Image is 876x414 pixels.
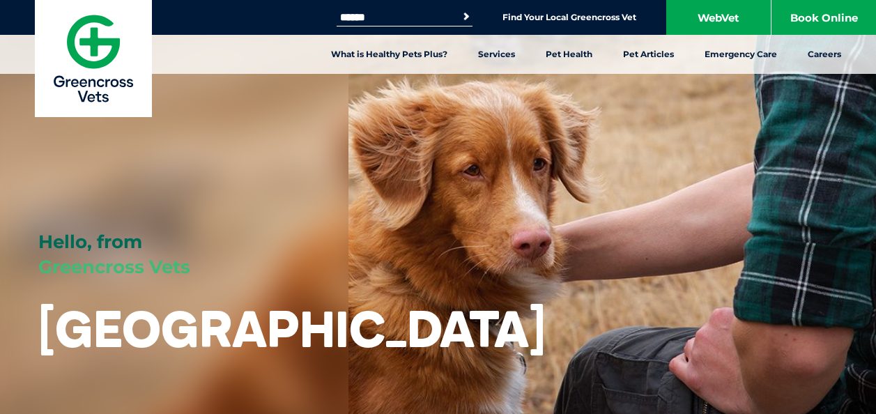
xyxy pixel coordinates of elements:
[689,35,792,74] a: Emergency Care
[316,35,463,74] a: What is Healthy Pets Plus?
[530,35,608,74] a: Pet Health
[502,12,636,23] a: Find Your Local Greencross Vet
[38,301,546,356] h1: [GEOGRAPHIC_DATA]
[463,35,530,74] a: Services
[459,10,473,24] button: Search
[792,35,856,74] a: Careers
[38,231,142,253] span: Hello, from
[38,256,190,278] span: Greencross Vets
[608,35,689,74] a: Pet Articles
